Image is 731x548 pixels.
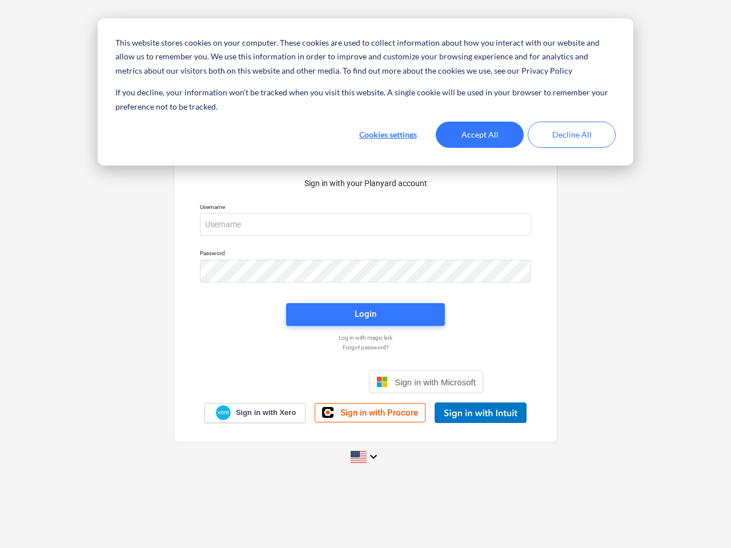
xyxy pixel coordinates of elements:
a: Log in with magic link [194,334,537,341]
iframe: Knop Inloggen met Google [242,369,365,394]
p: If you decline, your information won’t be tracked when you visit this website. A single cookie wi... [115,86,616,114]
div: Cookie banner [98,18,633,166]
p: Sign in with your Planyard account [200,178,531,190]
button: Accept All [436,122,524,148]
button: Login [286,303,445,326]
input: Username [200,213,531,236]
a: Sign in with Xero [204,403,306,423]
span: Sign in with Xero [236,408,296,418]
a: Sign in with Procore [315,403,425,422]
button: Decline All [528,122,616,148]
span: Sign in with Microsoft [395,377,476,387]
p: Password [200,249,531,259]
div: Login [355,307,376,321]
i: keyboard_arrow_down [367,450,380,464]
p: Username [200,203,531,213]
p: This website stores cookies on your computer. These cookies are used to collect information about... [115,36,616,78]
a: Forgot password? [194,344,537,351]
button: Cookies settings [344,122,432,148]
span: Sign in with Procore [340,408,418,418]
img: Microsoft logo [376,376,388,388]
img: Xero logo [216,405,231,421]
iframe: Chat Widget [674,493,731,548]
